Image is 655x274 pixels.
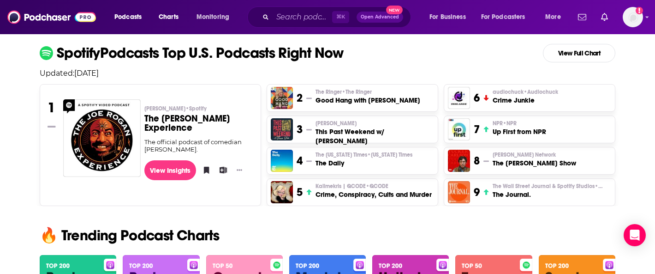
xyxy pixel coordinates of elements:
span: Kallmekris | QCODE [316,183,388,190]
button: Show profile menu [623,7,643,27]
span: • Spotify [185,105,207,112]
span: [PERSON_NAME] [144,105,207,112]
span: The Wall Street Journal & Spotify Studios [493,183,603,190]
span: • NPR [503,120,517,127]
span: Charts [159,11,179,24]
p: The Wall Street Journal & Spotify Studios • Wall Street Journal [493,183,603,190]
div: Open Intercom Messenger [624,224,646,246]
h3: 3 [297,122,303,136]
h3: The Daily [316,158,412,168]
button: open menu [423,10,477,24]
img: Up First from NPR [448,118,470,140]
h3: 2 [297,91,303,105]
h2: 🔥 Trending Podcast Charts [32,228,623,243]
h3: 6 [474,91,480,105]
span: For Podcasters [481,11,525,24]
h3: 9 [474,185,480,199]
h3: 7 [474,122,480,136]
span: ⌘ K [332,11,349,23]
img: Podchaser - Follow, Share and Rate Podcasts [7,8,96,26]
img: Good Hang with Amy Poehler [271,87,293,109]
span: audiochuck [493,88,558,96]
h3: The Journal. [493,190,603,199]
a: The [US_STATE] Times•[US_STATE] TimesThe Daily [316,151,412,168]
a: Show notifications dropdown [574,9,590,25]
a: Charts [153,10,184,24]
span: Podcasts [114,11,142,24]
span: New [386,6,403,14]
span: The [US_STATE] Times [316,151,412,158]
div: The official podcast of comedian [PERSON_NAME]. [144,138,254,153]
h3: 8 [474,154,480,168]
img: This Past Weekend w/ Theo Von [271,118,293,140]
a: [PERSON_NAME] NetworkThe [PERSON_NAME] Show [493,151,576,168]
input: Search podcasts, credits, & more... [273,10,332,24]
button: open menu [190,10,241,24]
p: Joe Rogan • Spotify [144,105,254,112]
span: • Wall Street Journal [595,183,646,189]
img: spotify Icon [40,46,53,60]
p: The Ringer • The Ringer [316,88,420,96]
p: Tucker Carlson Network [493,151,576,158]
h3: Up First from NPR [493,127,546,136]
a: View Full Chart [543,44,615,62]
a: Kallmekris | QCODE•QCODECrime, Conspiracy, Cults and Murder [316,183,432,199]
a: The Ringer•The RingerGood Hang with [PERSON_NAME] [316,88,420,105]
p: Theo Von [316,120,434,127]
a: View Insights [144,160,196,180]
span: [PERSON_NAME] [316,120,357,127]
span: The Ringer [316,88,372,96]
span: NPR [493,120,517,127]
img: The Daily [271,150,293,172]
button: Open AdvancedNew [357,12,403,23]
button: Show More Button [233,165,246,175]
h3: This Past Weekend w/ [PERSON_NAME] [316,127,434,146]
p: The New York Times • New York Times [316,151,412,158]
svg: Add a profile image [636,7,643,14]
h3: 5 [297,185,303,199]
button: Add to List [216,163,226,177]
h3: The [PERSON_NAME] Experience [144,114,254,133]
button: Bookmark Podcast [200,163,209,177]
h3: Good Hang with [PERSON_NAME] [316,96,420,105]
span: More [545,11,561,24]
a: The Wall Street Journal & Spotify Studios•Wall Street JournalThe Journal. [493,183,603,199]
span: • The Ringer [342,89,372,95]
span: Open Advanced [361,15,399,19]
span: For Business [429,11,466,24]
span: • QCODE [366,183,388,189]
img: User Profile [623,7,643,27]
img: The Tucker Carlson Show [448,150,470,172]
a: The Joe Rogan Experience [63,99,141,177]
p: NPR • NPR [493,120,546,127]
img: Crime, Conspiracy, Cults and Murder [271,181,293,203]
img: The Journal. [448,181,470,203]
span: Logged in as sophiak [623,7,643,27]
h3: The [PERSON_NAME] Show [493,158,576,168]
h3: 1 [48,99,55,116]
span: • [US_STATE] Times [367,152,412,158]
h3: Crime, Conspiracy, Cults and Murder [316,190,432,199]
span: [PERSON_NAME] Network [493,151,556,158]
p: Spotify Podcasts Top U.S. Podcasts Right Now [57,46,344,61]
a: [PERSON_NAME]•SpotifyThe [PERSON_NAME] Experience [144,105,254,138]
button: open menu [539,10,572,24]
a: The Joe Rogan Experience [63,99,141,177]
img: Crime Junkie [448,87,470,109]
a: Show notifications dropdown [597,9,612,25]
span: • Audiochuck [524,89,558,95]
